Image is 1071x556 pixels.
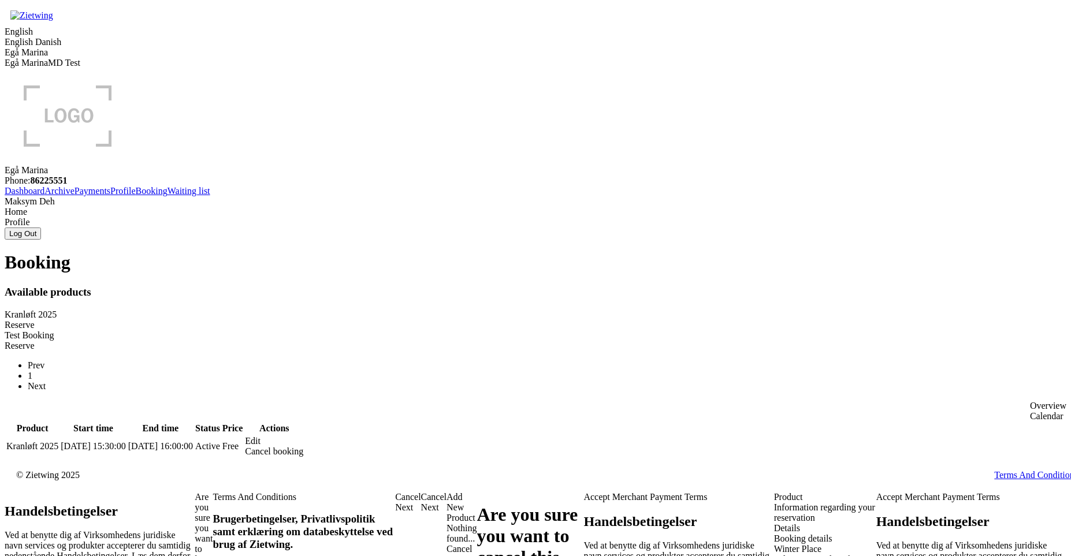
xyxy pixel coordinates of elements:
[60,423,126,434] th: Start time
[195,423,221,434] th: Status
[447,492,477,523] div: Add New Product
[5,309,1066,320] div: Kranløft 2025
[876,514,1066,529] h2: Handelsbetingelser
[774,544,876,554] div: Winter Place
[5,341,1066,351] div: Reserve
[447,523,477,544] div: Nothing found...
[395,502,421,513] div: Next
[876,492,1066,502] div: Accept Merchant Payment Terms
[5,27,33,36] span: English
[28,381,46,391] a: Next
[5,196,55,206] span: Maksym Deh
[5,186,44,196] a: Dashboard
[6,441,58,451] span: Kranløft 2025
[245,446,303,457] div: Cancel booking
[245,436,303,446] div: Edit
[5,47,48,57] span: Egå Marina
[5,227,41,240] button: Log Out
[1030,411,1066,421] div: Calendar
[61,441,125,451] span: [DATE] 15:30:00
[1030,401,1066,411] div: Overview
[5,207,1066,217] div: Home
[5,320,1066,330] div: Reserve
[421,502,447,513] div: Next
[28,360,44,370] a: Prev
[583,514,773,529] h2: Handelsbetingelser
[421,492,447,502] div: Cancel
[5,68,131,163] img: logo
[774,523,876,533] div: Details
[28,371,32,380] a: 1
[5,165,1066,176] div: Egå Marina
[5,286,1066,298] h3: Available products
[5,217,1066,227] div: Profile
[244,423,304,434] th: Actions
[774,492,876,502] div: Product
[195,441,220,451] div: Active
[395,492,421,502] div: Cancel
[5,5,59,27] img: Zietwing
[44,186,75,196] a: Archive
[583,492,773,502] div: Accept Merchant Payment Terms
[6,423,59,434] th: Product
[222,423,244,434] th: Price
[5,252,1066,273] h1: Booking
[75,186,110,196] a: Payments
[5,176,1066,186] div: Phone:
[35,37,61,47] a: Danish
[774,533,876,544] div: Booking details
[774,502,876,523] div: Information regarding your reservation
[128,441,193,451] span: [DATE] 16:00:00
[447,544,477,554] div: Cancel
[168,186,210,196] a: Waiting list
[48,58,80,68] a: MD Test
[128,423,194,434] th: End time
[5,58,48,68] a: Egå Marina
[213,513,395,551] h3: Brugerbetingelser, Privatlivspolitik samt erklæring om databeskyttelse ved brug af Zietwing.
[30,176,67,185] strong: 86225551
[213,492,395,502] div: Terms And Conditions
[222,441,239,451] span: Free
[136,186,168,196] a: Booking
[110,186,136,196] a: Profile
[5,37,33,47] a: English
[5,503,195,519] h2: Handelsbetingelser
[5,330,1066,341] div: Test Booking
